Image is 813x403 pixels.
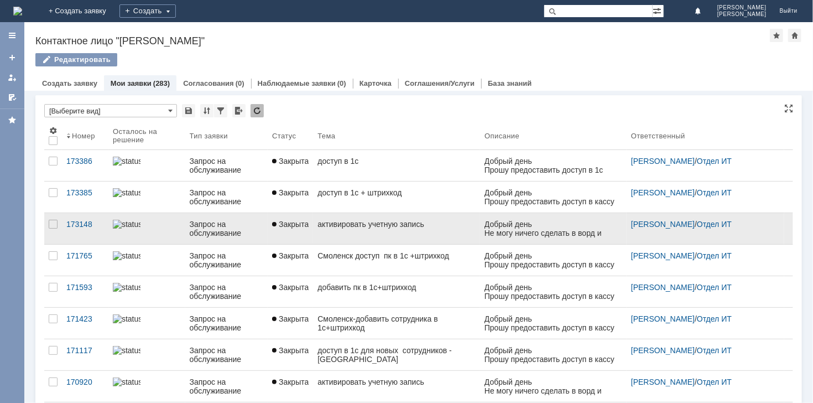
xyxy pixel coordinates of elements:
[653,5,664,15] span: Расширенный поиск
[3,89,21,106] a: Мои согласования
[185,276,268,307] a: Запрос на обслуживание
[784,104,793,113] div: На всю страницу
[272,314,309,323] span: Закрыта
[313,371,480,402] a: активировать учетную запись
[717,4,767,11] span: [PERSON_NAME]
[236,79,244,87] div: (0)
[337,79,346,87] div: (0)
[631,251,695,260] a: [PERSON_NAME]
[631,220,695,229] a: [PERSON_NAME]
[268,245,313,276] a: Закрыта
[13,7,22,15] a: Перейти на домашнюю страницу
[313,122,480,150] th: Тема
[697,251,732,260] a: Отдел ИТ
[72,132,95,140] div: Номер
[631,346,780,355] div: /
[268,276,313,307] a: Закрыта
[185,213,268,244] a: Запрос на обслуживание
[317,346,476,364] div: доступ в 1с для новых сотрудников -[GEOGRAPHIC_DATA]
[49,126,58,135] span: Настройки
[62,245,108,276] a: 171765
[317,220,476,229] div: активировать учетную запись
[268,371,313,402] a: Закрыта
[313,150,480,181] a: доступ в 1с
[62,276,108,307] a: 171593
[190,220,263,237] div: Запрос на обслуживание
[66,157,104,166] div: 173386
[272,132,296,140] div: Статус
[317,188,476,197] div: доступ в 1с + штрихкод
[272,378,309,386] span: Закрыта
[770,29,783,42] div: Добавить в избранное
[190,251,263,269] div: Запрос на обслуживание
[631,220,780,229] div: /
[185,245,268,276] a: Запрос на обслуживание
[631,346,695,355] a: [PERSON_NAME]
[113,314,140,323] img: statusbar-100 (1).png
[42,79,97,87] a: Создать заявку
[697,346,732,355] a: Отдел ИТ
[317,283,476,292] div: добавить пк в 1с+штрихкод
[631,157,780,166] div: /
[268,213,313,244] a: Закрыта
[268,150,313,181] a: Закрыта
[62,182,108,213] a: 173385
[113,157,140,166] img: statusbar-100 (1).png
[272,346,309,355] span: Закрыта
[185,150,268,181] a: Запрос на обслуживание
[268,182,313,213] a: Закрыта
[631,188,695,197] a: [PERSON_NAME]
[190,378,263,395] div: Запрос на обслуживание
[631,378,780,386] div: /
[697,378,732,386] a: Отдел ИТ
[272,220,309,229] span: Закрыта
[631,157,695,166] a: [PERSON_NAME]
[113,346,140,355] img: statusbar-100 (1).png
[190,314,263,332] div: Запрос на обслуживание
[200,104,213,117] div: Сортировка...
[185,122,268,150] th: Тип заявки
[108,276,185,307] a: statusbar-100 (1).png
[631,283,695,292] a: [PERSON_NAME]
[313,308,480,339] a: Смоленск-добавить сотрудника в 1с+штрихкод
[484,132,519,140] div: Описание
[697,283,732,292] a: Отдел ИТ
[190,157,263,174] div: Запрос на обслуживание
[268,339,313,370] a: Закрыта
[697,157,732,166] a: Отдел ИТ
[317,157,476,166] div: доступ в 1с
[272,283,309,292] span: Закрыта
[62,213,108,244] a: 173148
[313,339,480,370] a: доступ в 1с для новых сотрудников -[GEOGRAPHIC_DATA]
[62,308,108,339] a: 171423
[272,251,309,260] span: Закрыта
[62,122,108,150] th: Номер
[66,378,104,386] div: 170920
[35,35,770,46] div: Контактное лицо "[PERSON_NAME]"
[185,371,268,402] a: Запрос на обслуживание
[185,339,268,370] a: Запрос на обслуживание
[214,104,227,117] div: Фильтрация...
[717,11,767,18] span: [PERSON_NAME]
[631,314,695,323] a: [PERSON_NAME]
[66,283,104,292] div: 171593
[631,283,780,292] div: /
[317,251,476,260] div: Смоленск доступ пк в 1с +штрихкод
[272,188,309,197] span: Закрыта
[631,132,685,140] div: Ответственный
[359,79,392,87] a: Карточка
[631,378,695,386] a: [PERSON_NAME]
[119,4,176,18] div: Создать
[66,220,104,229] div: 173148
[788,29,801,42] div: Сделать домашней страницей
[631,251,780,260] div: /
[488,79,531,87] a: База знаний
[66,251,104,260] div: 171765
[108,182,185,213] a: statusbar-100 (1).png
[108,308,185,339] a: statusbar-100 (1).png
[113,220,140,229] img: statusbar-100 (1).png
[183,79,234,87] a: Согласования
[108,122,185,150] th: Осталось на решение
[317,132,335,140] div: Тема
[108,371,185,402] a: statusbar-100 (1).png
